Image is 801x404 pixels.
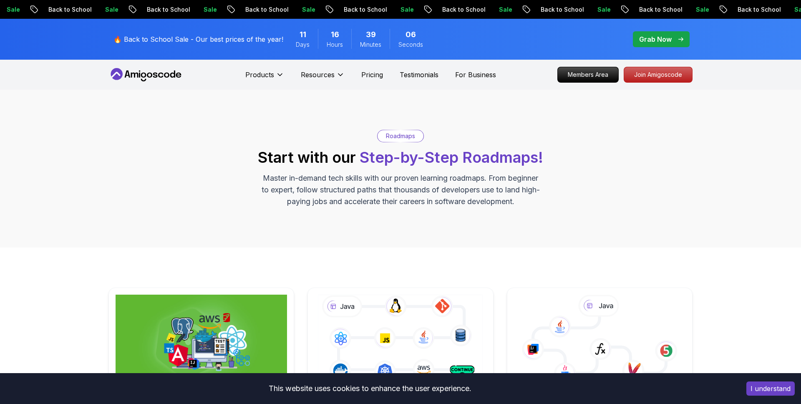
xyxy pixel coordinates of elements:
[366,29,376,40] span: 39 Minutes
[68,5,95,14] p: Sale
[557,67,619,83] a: Members Area
[602,5,659,14] p: Back to School
[167,5,194,14] p: Sale
[639,34,672,44] p: Grab Now
[406,5,462,14] p: Back to School
[360,148,543,167] span: Step-by-Step Roadmaps!
[361,70,383,80] a: Pricing
[12,5,68,14] p: Back to School
[301,70,345,86] button: Resources
[746,381,795,396] button: Accept cookies
[400,70,438,80] a: Testimonials
[296,40,310,49] span: Days
[209,5,265,14] p: Back to School
[758,5,784,14] p: Sale
[245,70,274,80] p: Products
[659,5,686,14] p: Sale
[398,40,423,49] span: Seconds
[701,5,758,14] p: Back to School
[301,70,335,80] p: Resources
[386,132,415,140] p: Roadmaps
[360,40,381,49] span: Minutes
[624,67,692,82] p: Join Amigoscode
[462,5,489,14] p: Sale
[406,29,416,40] span: 6 Seconds
[624,67,693,83] a: Join Amigoscode
[504,5,561,14] p: Back to School
[364,5,390,14] p: Sale
[110,5,167,14] p: Back to School
[258,149,543,166] h2: Start with our
[113,34,283,44] p: 🔥 Back to School Sale - Our best prices of the year!
[265,5,292,14] p: Sale
[245,70,284,86] button: Products
[331,29,339,40] span: 16 Hours
[260,172,541,207] p: Master in-demand tech skills with our proven learning roadmaps. From beginner to expert, follow s...
[116,295,287,385] img: Full Stack Professional v2
[561,5,587,14] p: Sale
[300,29,306,40] span: 11 Days
[558,67,618,82] p: Members Area
[327,40,343,49] span: Hours
[307,5,364,14] p: Back to School
[455,70,496,80] a: For Business
[6,379,734,398] div: This website uses cookies to enhance the user experience.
